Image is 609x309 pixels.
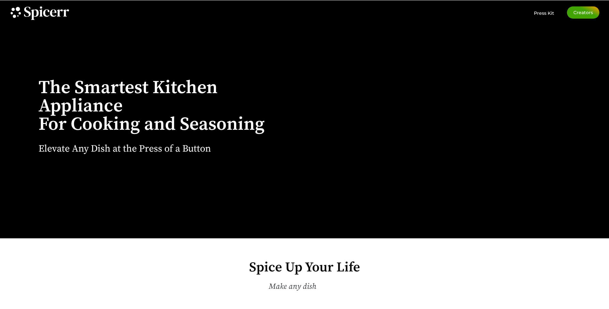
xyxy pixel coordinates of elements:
[96,261,513,274] h2: Spice Up Your Life
[269,282,316,291] span: Make any dish
[534,6,554,16] a: Press Kit
[573,10,593,15] span: Creators
[534,10,554,16] span: Press Kit
[567,6,599,19] a: Creators
[39,79,282,134] h1: The Smartest Kitchen Appliance For Cooking and Seasoning
[39,144,211,154] h2: Elevate Any Dish at the Press of a Button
